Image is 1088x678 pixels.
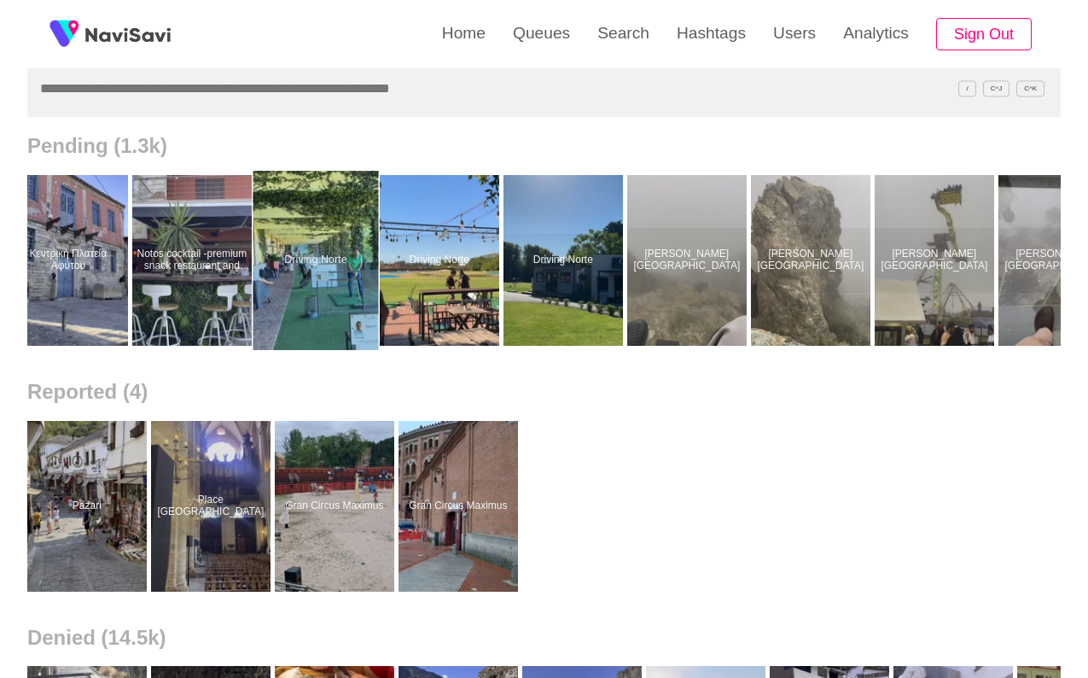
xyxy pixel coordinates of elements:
[27,421,151,592] a: PazariPazari
[1016,80,1044,96] span: C^K
[399,421,522,592] a: Gran Circus MaximusGran Circus Maximus
[380,175,503,346] a: Driving NorteDriving Norte
[256,175,380,346] a: Driving NorteDriving Norte
[875,175,998,346] a: [PERSON_NAME][GEOGRAPHIC_DATA]Prince Hussam Park
[503,175,627,346] a: Driving NorteDriving Norte
[132,175,256,346] a: Notos cocktail -premium snack restaurant and barNotos cocktail -premium snack restaurant and bar
[27,134,1061,158] h2: Pending (1.3k)
[27,626,1061,650] h2: Denied (14.5k)
[983,80,1010,96] span: C^J
[9,175,132,346] a: Κεντρική Πλατεία ΑφύτουΚεντρική Πλατεία Αφύτου
[751,175,875,346] a: [PERSON_NAME][GEOGRAPHIC_DATA]Prince Hussam Park
[151,421,275,592] a: Place [GEOGRAPHIC_DATA]Place Basilique Saint Sernin
[627,175,751,346] a: [PERSON_NAME][GEOGRAPHIC_DATA]Prince Hussam Park
[27,380,1061,404] h2: Reported (4)
[936,18,1032,51] button: Sign Out
[275,421,399,592] a: Gran Circus MaximusGran Circus Maximus
[958,80,975,96] span: /
[85,26,171,43] img: fireSpot
[43,13,85,56] img: fireSpot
